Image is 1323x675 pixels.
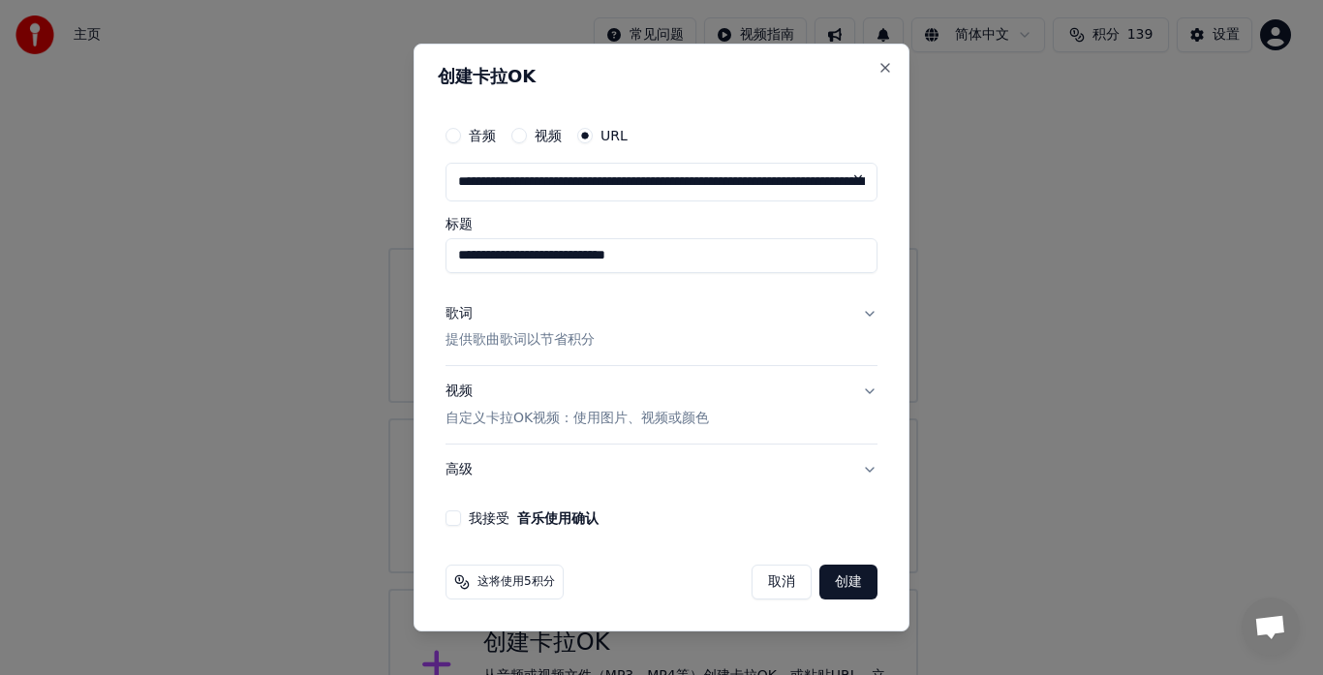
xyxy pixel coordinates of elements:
p: 自定义卡拉OK视频：使用图片、视频或颜色 [446,409,709,428]
div: 视频 [446,383,709,429]
label: 我接受 [469,511,599,525]
button: 歌词提供歌曲歌词以节省积分 [446,289,877,366]
label: 音频 [469,129,496,142]
label: 标题 [446,217,877,230]
button: 创建 [819,565,877,599]
button: 视频自定义卡拉OK视频：使用图片、视频或颜色 [446,367,877,445]
label: 视频 [535,129,562,142]
button: 取消 [752,565,812,599]
div: 歌词 [446,304,473,323]
p: 提供歌曲歌词以节省积分 [446,331,595,351]
h2: 创建卡拉OK [438,68,885,85]
span: 这将使用5积分 [477,574,555,590]
button: 高级 [446,445,877,495]
label: URL [600,129,628,142]
button: 我接受 [517,511,599,525]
